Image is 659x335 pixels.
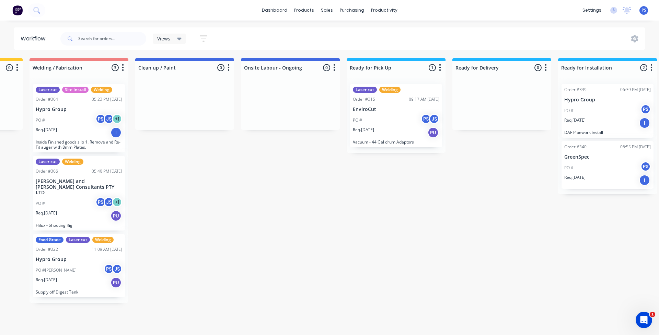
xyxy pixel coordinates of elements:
div: 05:23 PM [DATE] [92,96,122,102]
div: Laser cutWeldingOrder #31509:17 AM [DATE]EnviroCutPO #PSJSReq.[DATE]PUVacuum - 44 Gal drum Adaptors [350,84,442,147]
p: Hypro Group [36,257,122,262]
div: + 1 [112,197,122,207]
p: Hypro Group [36,107,122,112]
div: 11:09 AM [DATE] [92,246,122,252]
div: Order #315 [353,96,375,102]
div: I [639,175,650,186]
div: 09:17 AM [DATE] [409,96,439,102]
div: Order #340 [564,144,587,150]
div: JS [112,264,122,274]
div: Order #34006:55 PM [DATE]GreenSpecPO #PSReq.[DATE]I [562,141,654,189]
img: Factory [12,5,23,15]
div: JS [104,197,114,207]
div: Laser cutWeldingOrder #30605:40 PM [DATE][PERSON_NAME] and [PERSON_NAME] Consultants PTY LTDPO #P... [33,156,125,231]
p: PO # [353,117,362,123]
p: [PERSON_NAME] and [PERSON_NAME] Consultants PTY LTD [36,178,122,196]
div: PU [111,210,122,221]
div: PS [95,114,106,124]
p: Req. [DATE] [36,127,57,133]
div: Laser cut [36,159,60,165]
div: I [111,127,122,138]
div: 06:39 PM [DATE] [620,87,651,93]
span: Views [157,35,170,42]
p: EnviroCut [353,107,439,112]
div: Laser cutSite InstallWeldingOrder #30405:23 PM [DATE]Hypro GroupPO #PSJS+1Req.[DATE]IInside Finis... [33,84,125,152]
p: DAF Pipework install [564,130,651,135]
div: Laser cut [36,87,60,93]
div: + 1 [112,114,122,124]
p: Req. [DATE] [36,210,57,216]
div: Welding [91,87,112,93]
div: PS [104,264,114,274]
div: Order #304 [36,96,58,102]
div: Laser cut [353,87,377,93]
p: Req. [DATE] [564,174,586,181]
p: Inside Finished goods silo 1. Remove and Re-Fit auger with 8mm Plates. [36,139,122,150]
p: Req. [DATE] [36,277,57,283]
div: Workflow [21,35,49,43]
span: 1 [650,312,655,317]
div: JS [104,114,114,124]
p: Hilux - Shooting Rig [36,223,122,228]
div: Food GradeLaser cutWeldingOrder #32211:09 AM [DATE]Hypro GroupPO #[PERSON_NAME]PSJSReq.[DATE]PUSu... [33,234,125,297]
div: PU [111,277,122,288]
span: PS [641,7,646,13]
div: Welding [62,159,83,165]
div: settings [579,5,605,15]
div: Laser cut [66,237,90,243]
p: Req. [DATE] [353,127,374,133]
div: Welding [379,87,401,93]
div: Order #339 [564,87,587,93]
div: Order #33906:39 PM [DATE]Hypro GroupPO #PSReq.[DATE]IDAF Pipework install [562,84,654,138]
p: PO # [564,108,574,114]
div: sales [317,5,336,15]
div: 05:40 PM [DATE] [92,168,122,174]
p: Supply off Digest Tank [36,289,122,295]
p: PO # [36,117,45,123]
p: PO # [564,165,574,171]
div: Welding [92,237,114,243]
div: Order #322 [36,246,58,252]
p: Vacuum - 44 Gal drum Adaptors [353,139,439,145]
div: PS [640,161,651,172]
div: purchasing [336,5,368,15]
div: JS [429,114,439,124]
div: PS [640,104,651,114]
div: PS [421,114,431,124]
p: GreenSpec [564,154,651,160]
p: Req. [DATE] [564,117,586,123]
div: Food Grade [36,237,63,243]
p: PO # [36,200,45,207]
a: dashboard [258,5,291,15]
div: 06:55 PM [DATE] [620,144,651,150]
div: PS [95,197,106,207]
div: products [291,5,317,15]
div: Order #306 [36,168,58,174]
div: Site Install [62,87,89,93]
p: PO #[PERSON_NAME] [36,267,77,273]
p: Hypro Group [564,97,651,103]
div: PU [428,127,439,138]
div: productivity [368,5,401,15]
input: Search for orders... [78,32,146,46]
div: I [639,117,650,128]
iframe: Intercom live chat [636,312,652,328]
